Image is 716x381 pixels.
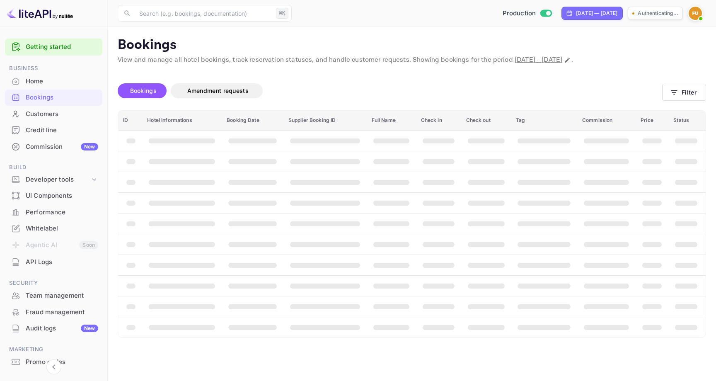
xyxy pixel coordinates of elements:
[5,73,102,89] a: Home
[499,9,555,18] div: Switch to Sandbox mode
[26,77,98,86] div: Home
[118,37,706,53] p: Bookings
[26,142,98,152] div: Commission
[5,279,102,288] span: Security
[5,304,102,320] div: Fraud management
[46,359,61,374] button: Collapse navigation
[511,110,577,131] th: Tag
[5,288,102,304] div: Team management
[118,55,706,65] p: View and manage all hotel bookings, track reservation statuses, and handle customer requests. Sho...
[5,354,102,369] a: Promo codes
[142,110,222,131] th: Hotel informations
[26,175,90,184] div: Developer tools
[5,288,102,303] a: Team management
[5,122,102,138] a: Credit line
[26,208,98,217] div: Performance
[5,139,102,155] div: CommissionNew
[5,64,102,73] span: Business
[26,324,98,333] div: Audit logs
[283,110,367,131] th: Supplier Booking ID
[668,110,706,131] th: Status
[26,257,98,267] div: API Logs
[5,254,102,269] a: API Logs
[5,320,102,336] a: Audit logsNew
[118,110,706,337] table: booking table
[577,110,636,131] th: Commission
[130,87,157,94] span: Bookings
[5,221,102,237] div: Whitelabel
[515,56,562,64] span: [DATE] - [DATE]
[5,188,102,203] a: UI Components
[222,110,283,131] th: Booking Date
[26,308,98,317] div: Fraud management
[563,56,571,64] button: Change date range
[5,354,102,370] div: Promo codes
[118,110,142,131] th: ID
[26,93,98,102] div: Bookings
[461,110,511,131] th: Check out
[276,8,288,19] div: ⌘K
[416,110,461,131] th: Check in
[26,191,98,201] div: UI Components
[7,7,73,20] img: LiteAPI logo
[5,39,102,56] div: Getting started
[503,9,536,18] span: Production
[26,42,98,52] a: Getting started
[5,204,102,220] a: Performance
[26,357,98,367] div: Promo codes
[5,221,102,236] a: Whitelabel
[5,345,102,354] span: Marketing
[118,83,662,98] div: account-settings tabs
[5,172,102,187] div: Developer tools
[662,84,706,101] button: Filter
[81,143,98,150] div: New
[81,325,98,332] div: New
[5,106,102,121] a: Customers
[5,163,102,172] span: Build
[26,291,98,301] div: Team management
[689,7,702,20] img: Finance Unravel
[576,10,617,17] div: [DATE] — [DATE]
[5,188,102,204] div: UI Components
[5,90,102,105] a: Bookings
[5,254,102,270] div: API Logs
[5,139,102,154] a: CommissionNew
[26,109,98,119] div: Customers
[367,110,416,131] th: Full Name
[638,10,678,17] p: Authenticating...
[26,126,98,135] div: Credit line
[636,110,668,131] th: Price
[134,5,273,22] input: Search (e.g. bookings, documentation)
[5,304,102,320] a: Fraud management
[26,224,98,233] div: Whitelabel
[5,106,102,122] div: Customers
[187,87,249,94] span: Amendment requests
[5,90,102,106] div: Bookings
